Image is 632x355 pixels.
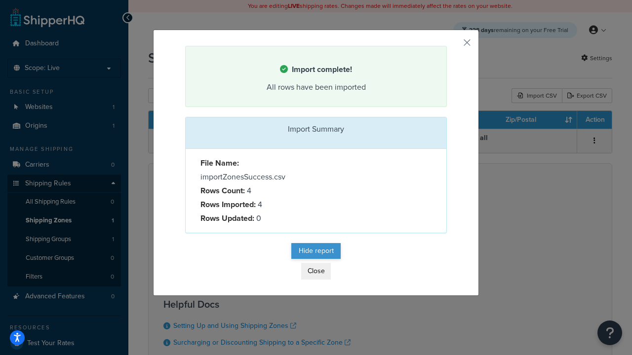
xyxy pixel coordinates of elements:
strong: File Name: [200,157,239,169]
strong: Rows Imported: [200,199,256,210]
div: importZonesSuccess.csv 4 4 0 [193,156,316,225]
h3: Import Summary [193,125,439,134]
div: All rows have been imported [198,80,434,94]
h4: Import complete! [198,64,434,75]
button: Close [301,263,331,280]
strong: Rows Count: [200,185,245,196]
button: Hide report [291,243,341,259]
strong: Rows Updated: [200,213,254,224]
